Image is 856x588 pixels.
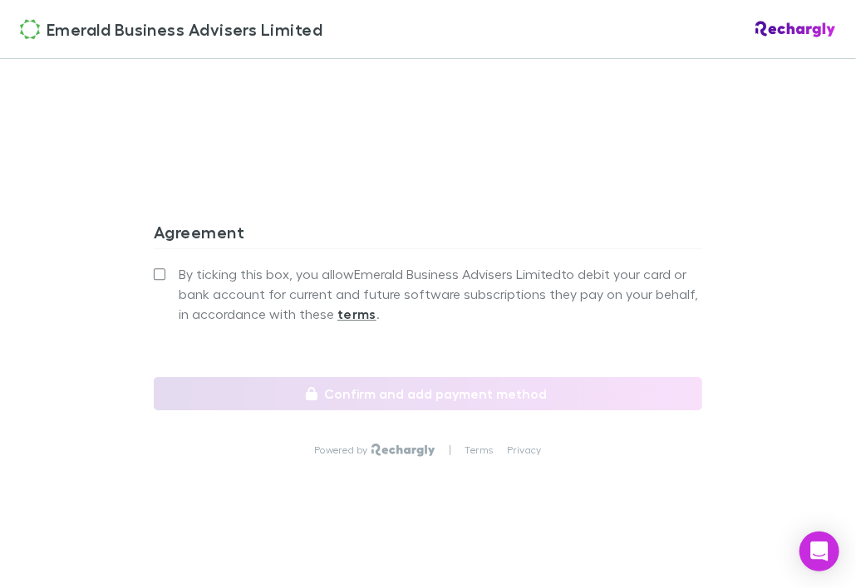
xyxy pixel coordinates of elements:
button: Confirm and add payment method [154,377,702,410]
img: Rechargly Logo [371,443,435,457]
a: Privacy [507,443,542,457]
strong: terms [337,306,376,322]
span: Emerald Business Advisers Limited [47,17,322,42]
p: Powered by [314,443,371,457]
img: Emerald Business Advisers Limited's Logo [20,19,40,39]
div: Open Intercom Messenger [799,532,839,571]
p: | [449,443,451,457]
a: Terms [465,443,494,457]
h3: Agreement [154,222,702,248]
span: By ticking this box, you allow Emerald Business Advisers Limited to debit your card or bank accou... [179,264,702,324]
img: Rechargly Logo [755,21,836,37]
